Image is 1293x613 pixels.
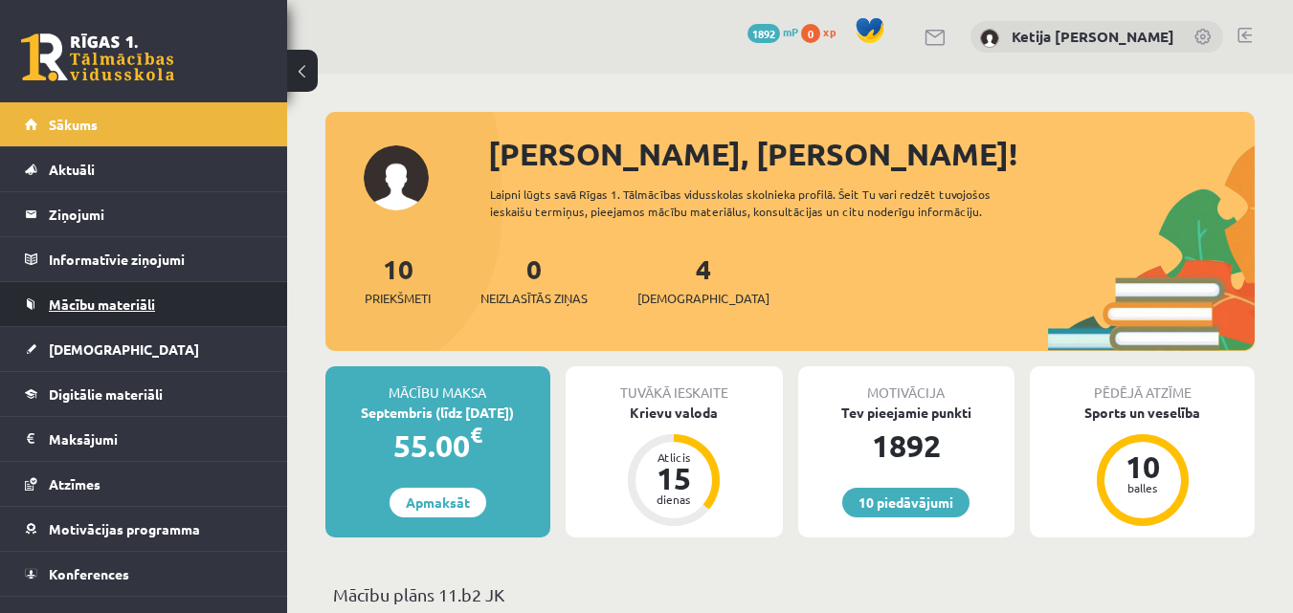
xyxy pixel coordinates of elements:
[645,463,702,493] div: 15
[49,340,199,358] span: [DEMOGRAPHIC_DATA]
[490,186,1048,220] div: Laipni lūgts savā Rīgas 1. Tālmācības vidusskolas skolnieka profilā. Šeit Tu vari redzēt tuvojošo...
[801,24,820,43] span: 0
[470,421,482,449] span: €
[566,403,783,529] a: Krievu valoda Atlicis 15 dienas
[49,296,155,313] span: Mācību materiāli
[566,403,783,423] div: Krievu valoda
[21,33,174,81] a: Rīgas 1. Tālmācības vidusskola
[49,192,263,236] legend: Ziņojumi
[823,24,836,39] span: xp
[480,252,588,308] a: 0Neizlasītās ziņas
[325,366,550,403] div: Mācību maksa
[798,423,1015,469] div: 1892
[645,493,702,505] div: dienas
[25,507,263,551] a: Motivācijas programma
[49,565,129,582] span: Konferences
[747,24,798,39] a: 1892 mP
[49,161,95,178] span: Aktuāli
[1030,403,1255,529] a: Sports un veselība 10 balles
[1114,482,1171,493] div: balles
[49,475,100,493] span: Atzīmes
[25,147,263,191] a: Aktuāli
[333,581,1247,607] p: Mācību plāns 11.b2 JK
[480,289,588,308] span: Neizlasītās ziņas
[801,24,845,39] a: 0 xp
[1030,366,1255,403] div: Pēdējā atzīme
[25,417,263,461] a: Maksājumi
[566,366,783,403] div: Tuvākā ieskaite
[49,385,163,403] span: Digitālie materiāli
[390,488,486,517] a: Apmaksāt
[637,252,769,308] a: 4[DEMOGRAPHIC_DATA]
[25,462,263,506] a: Atzīmes
[49,417,263,461] legend: Maksājumi
[1012,27,1174,46] a: Ketija [PERSON_NAME]
[747,24,780,43] span: 1892
[49,520,200,537] span: Motivācijas programma
[25,282,263,326] a: Mācību materiāli
[842,488,970,517] a: 10 piedāvājumi
[25,237,263,281] a: Informatīvie ziņojumi
[783,24,798,39] span: mP
[365,252,431,308] a: 10Priekšmeti
[980,29,999,48] img: Ketija Nikola Kmeta
[798,366,1015,403] div: Motivācija
[25,192,263,236] a: Ziņojumi
[49,116,98,133] span: Sākums
[365,289,431,308] span: Priekšmeti
[49,237,263,281] legend: Informatīvie ziņojumi
[637,289,769,308] span: [DEMOGRAPHIC_DATA]
[798,403,1015,423] div: Tev pieejamie punkti
[25,327,263,371] a: [DEMOGRAPHIC_DATA]
[325,423,550,469] div: 55.00
[25,552,263,596] a: Konferences
[488,131,1255,177] div: [PERSON_NAME], [PERSON_NAME]!
[325,403,550,423] div: Septembris (līdz [DATE])
[1114,451,1171,482] div: 10
[25,102,263,146] a: Sākums
[645,451,702,463] div: Atlicis
[25,372,263,416] a: Digitālie materiāli
[1030,403,1255,423] div: Sports un veselība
